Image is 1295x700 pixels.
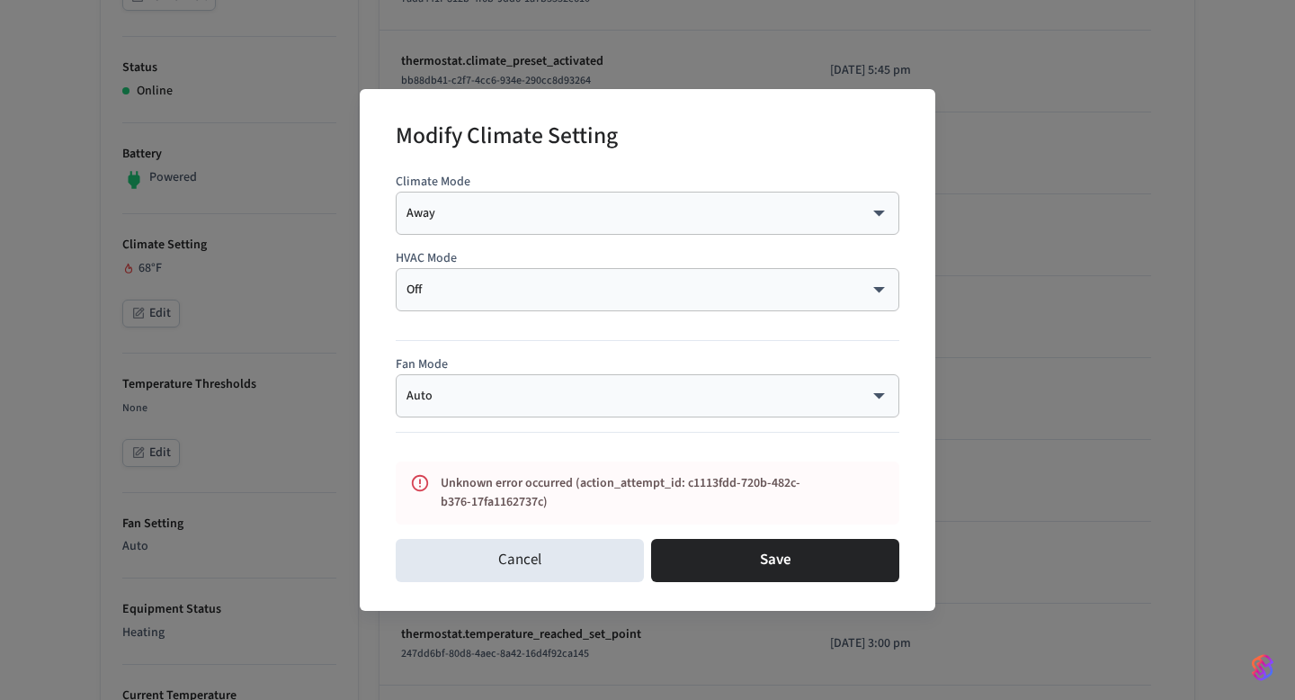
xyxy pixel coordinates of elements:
h2: Modify Climate Setting [396,111,618,166]
div: Away [406,204,889,222]
p: Climate Mode [396,173,899,192]
div: Unknown error occurred (action_attempt_id: c1113fdd-720b-482c-b376-17fa1162737c) [441,467,820,519]
div: Off [406,281,889,299]
div: Auto [406,387,889,405]
p: HVAC Mode [396,249,899,268]
img: SeamLogoGradient.69752ec5.svg [1252,653,1273,682]
button: Save [651,539,899,582]
button: Cancel [396,539,644,582]
p: Fan Mode [396,355,899,374]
